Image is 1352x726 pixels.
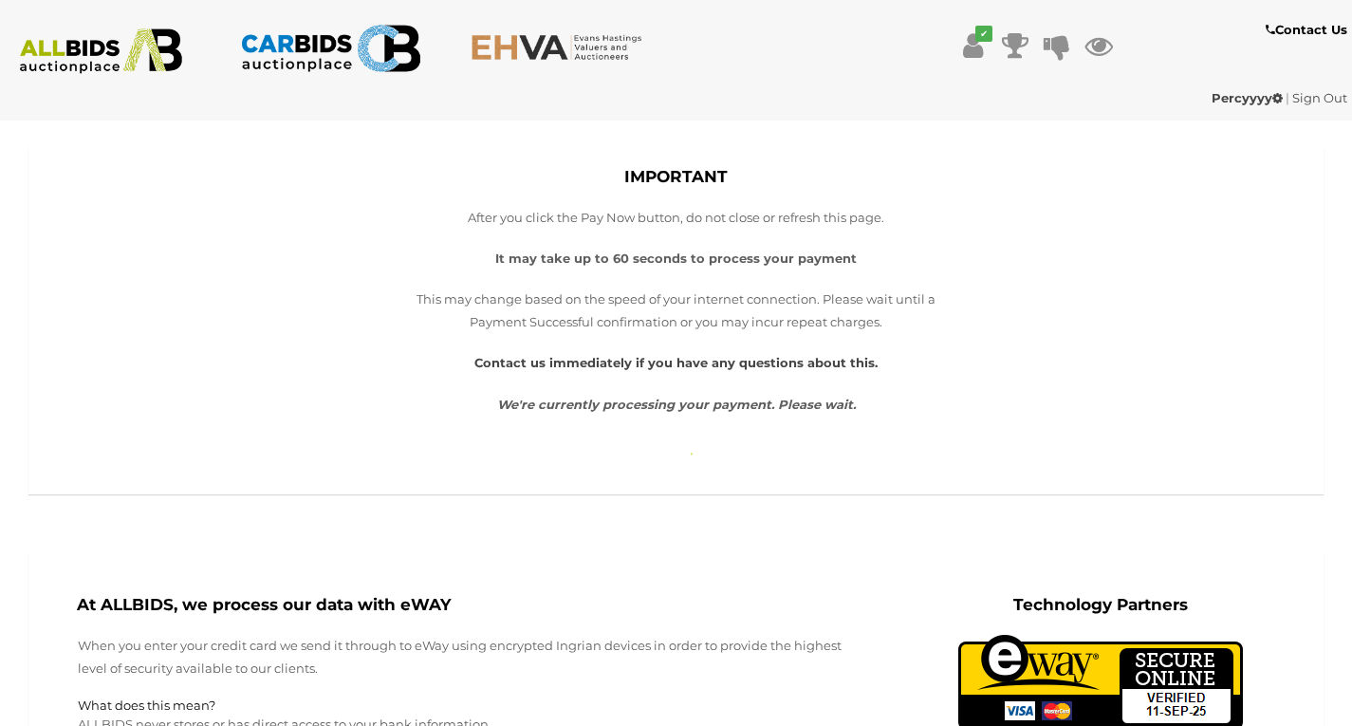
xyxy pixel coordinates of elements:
[1266,19,1352,41] a: Contact Us
[1266,22,1347,37] b: Contact Us
[1292,90,1347,105] a: Sign Out
[474,355,878,370] a: Contact us immediately if you have any questions about this.
[624,167,728,186] b: IMPORTANT
[78,635,849,679] p: When you enter your credit card we send it through to eWay using encrypted Ingrian devices in ord...
[78,698,849,712] h5: What does this mean?
[471,33,652,61] img: EHVA.com.au
[10,28,192,74] img: ALLBIDS.com.au
[1212,90,1286,105] a: Percyyyy
[1286,90,1289,105] span: |
[240,19,421,78] img: CARBIDS.com.au
[417,207,936,229] p: After you click the Pay Now button, do not close or refresh this page.
[495,251,857,266] strong: It may take up to 60 seconds to process your payment
[1212,90,1283,105] strong: Percyyyy
[975,26,992,42] i: ✔
[497,397,856,412] i: We're currently processing your payment. Please wait.
[77,595,451,614] b: At ALLBIDS, we process our data with eWAY
[959,28,988,63] a: ✔
[1013,595,1188,614] b: Technology Partners
[417,289,936,333] p: This may change based on the speed of your internet connection. Please wait until a Payment Succe...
